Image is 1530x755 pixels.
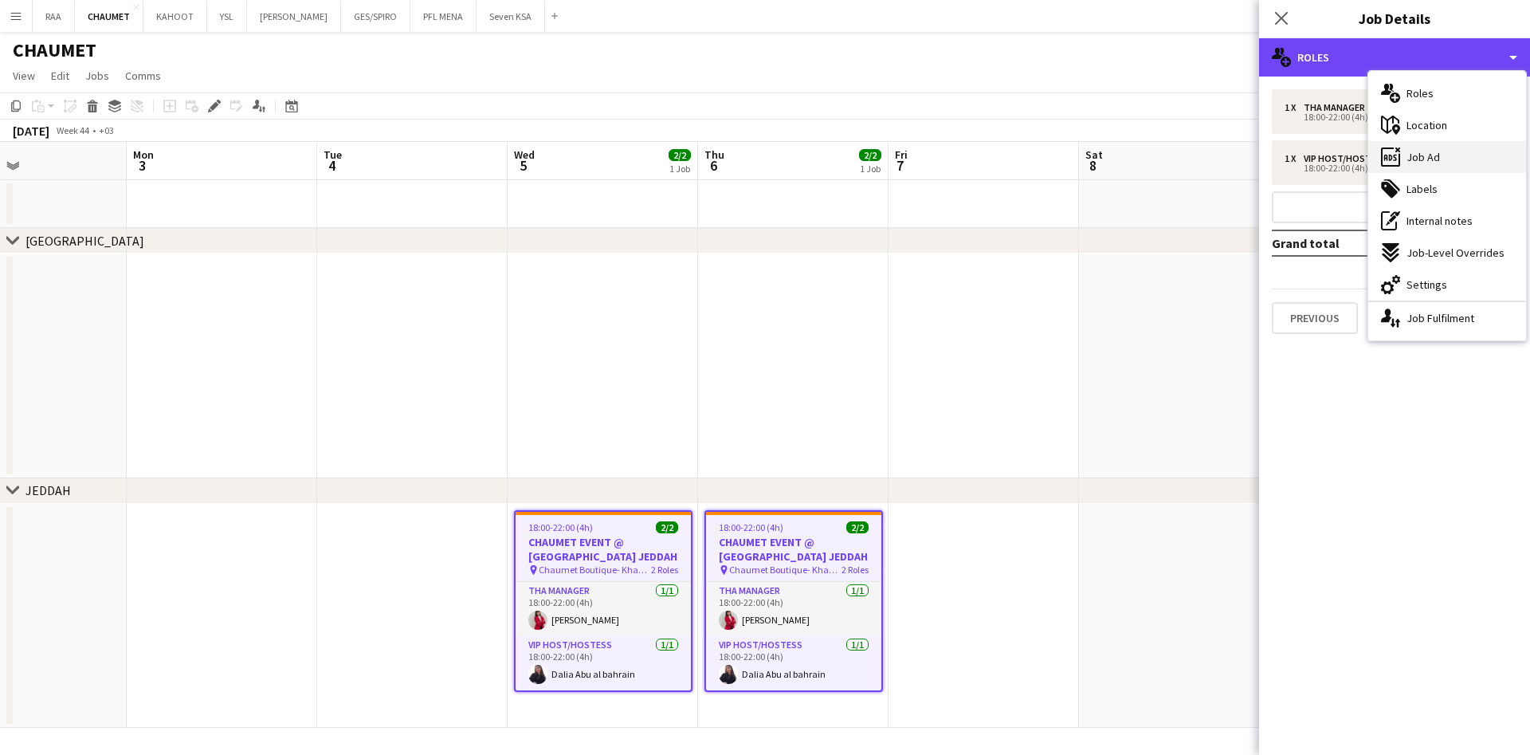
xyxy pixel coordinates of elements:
[1259,8,1530,29] h3: Job Details
[704,510,883,692] app-job-card: 18:00-22:00 (4h)2/2CHAUMET EVENT @ [GEOGRAPHIC_DATA] JEDDAH Chaumet Boutique- Khayyat Mall Jeddah...
[85,69,109,83] span: Jobs
[1285,113,1488,121] div: 18:00-22:00 (4h)
[514,147,535,162] span: Wed
[516,535,691,564] h3: CHAUMET EVENT @ [GEOGRAPHIC_DATA] JEDDAH
[514,510,692,692] app-job-card: 18:00-22:00 (4h)2/2CHAUMET EVENT @ [GEOGRAPHIC_DATA] JEDDAH Chaumet Boutique- Khayyat Mall Jeddah...
[651,564,678,576] span: 2 Roles
[321,156,342,175] span: 4
[75,1,143,32] button: CHAUMET
[79,65,116,86] a: Jobs
[719,521,783,533] span: 18:00-22:00 (4h)
[516,582,691,636] app-card-role: THA Manager1/118:00-22:00 (4h)[PERSON_NAME]
[859,149,881,161] span: 2/2
[1272,230,1417,256] td: Grand total
[1406,118,1447,132] span: Location
[13,38,96,62] h1: CHAUMET
[1406,182,1438,196] span: Labels
[1083,156,1103,175] span: 8
[25,233,144,249] div: [GEOGRAPHIC_DATA]
[324,147,342,162] span: Tue
[860,163,881,175] div: 1 Job
[1304,153,1394,164] div: VIP Host/Hostess
[119,65,167,86] a: Comms
[247,1,341,32] button: [PERSON_NAME]
[13,69,35,83] span: View
[704,147,724,162] span: Thu
[143,1,207,32] button: KAHOOT
[13,123,49,139] div: [DATE]
[99,124,114,136] div: +03
[1406,277,1447,292] span: Settings
[669,163,690,175] div: 1 Job
[131,156,154,175] span: 3
[841,564,869,576] span: 2 Roles
[1085,147,1103,162] span: Sat
[895,147,908,162] span: Fri
[1285,164,1488,172] div: 18:00-22:00 (4h)
[1272,191,1517,223] button: Add role
[410,1,477,32] button: PFL MENA
[512,156,535,175] span: 5
[1304,102,1371,113] div: THA Manager
[892,156,908,175] span: 7
[706,636,881,690] app-card-role: VIP Host/Hostess1/118:00-22:00 (4h)Dalia Abu al bahrain
[1406,86,1434,100] span: Roles
[51,69,69,83] span: Edit
[1368,302,1526,334] div: Job Fulfilment
[33,1,75,32] button: RAA
[207,1,247,32] button: YSL
[133,147,154,162] span: Mon
[516,636,691,690] app-card-role: VIP Host/Hostess1/118:00-22:00 (4h)Dalia Abu al bahrain
[729,564,841,576] span: Chaumet Boutique- Khayyat Mall Jeddah
[656,521,678,533] span: 2/2
[125,69,161,83] span: Comms
[1406,246,1504,260] span: Job-Level Overrides
[846,521,869,533] span: 2/2
[1285,102,1304,113] div: 1 x
[45,65,76,86] a: Edit
[1285,153,1304,164] div: 1 x
[341,1,410,32] button: GES/SPIRO
[669,149,691,161] span: 2/2
[702,156,724,175] span: 6
[1272,302,1358,334] button: Previous
[706,582,881,636] app-card-role: THA Manager1/118:00-22:00 (4h)[PERSON_NAME]
[1406,150,1440,164] span: Job Ad
[1406,214,1473,228] span: Internal notes
[528,521,593,533] span: 18:00-22:00 (4h)
[25,482,71,498] div: JEDDAH
[477,1,545,32] button: Seven KSA
[53,124,92,136] span: Week 44
[1259,38,1530,77] div: Roles
[539,564,651,576] span: Chaumet Boutique- Khayyat Mall Jeddah
[6,65,41,86] a: View
[706,535,881,564] h3: CHAUMET EVENT @ [GEOGRAPHIC_DATA] JEDDAH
